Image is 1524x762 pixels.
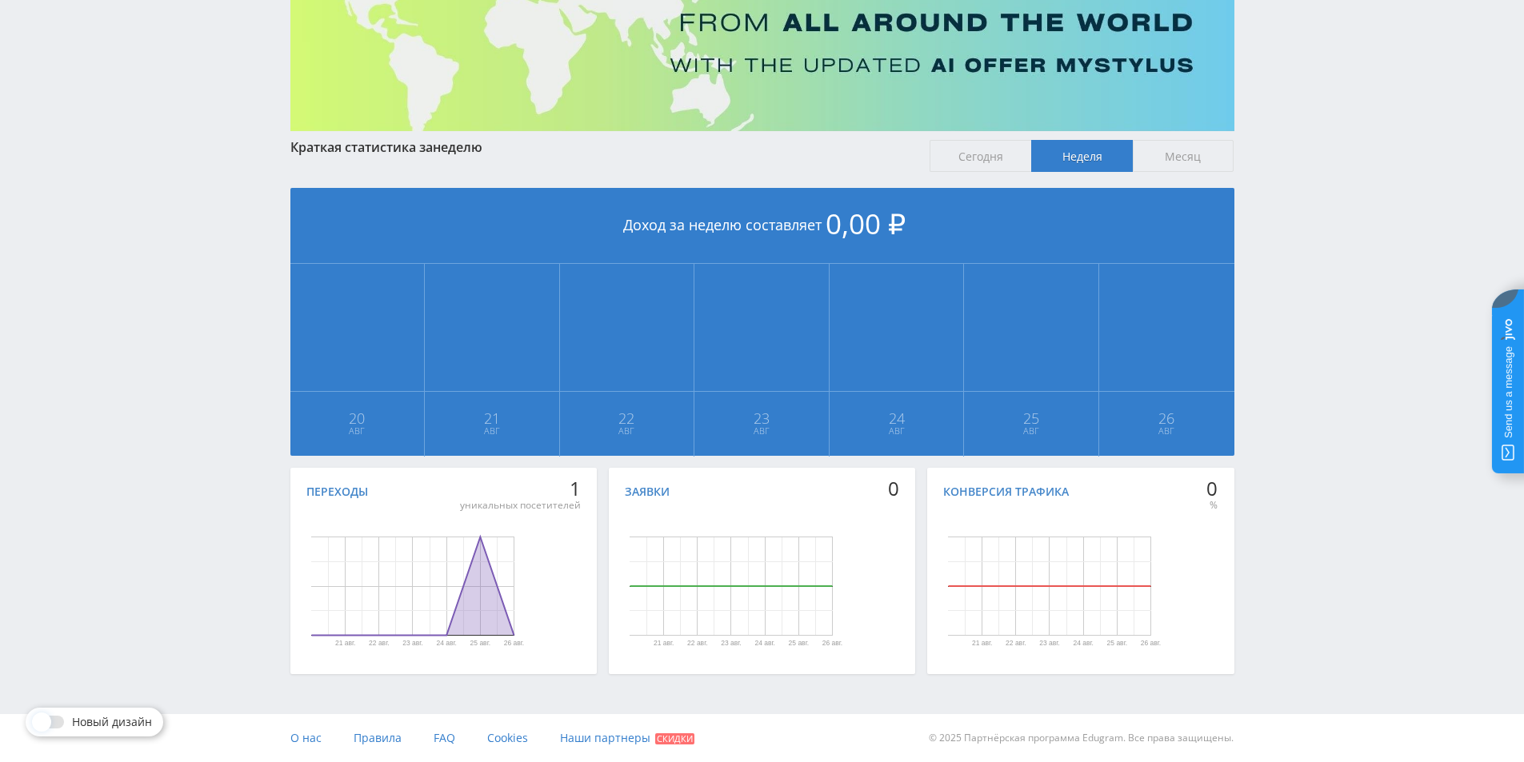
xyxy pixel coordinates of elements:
span: 20 [291,412,424,425]
span: неделю [433,138,482,156]
text: 22 авг. [369,640,389,648]
span: 23 [695,412,828,425]
div: 1 [460,477,581,500]
text: 24 авг. [1073,640,1093,648]
span: Авг [695,425,828,437]
a: О нас [290,714,322,762]
span: Наши партнеры [560,730,650,745]
span: Авг [965,425,1098,437]
span: Неделя [1031,140,1133,172]
span: Правила [354,730,402,745]
span: 22 [561,412,694,425]
span: Авг [291,425,424,437]
div: Доход за неделю составляет [290,188,1234,264]
a: Правила [354,714,402,762]
span: Новый дизайн [72,716,152,728]
span: 25 [965,412,1098,425]
span: Cookies [487,730,528,745]
text: 23 авг. [402,640,422,648]
div: Конверсия трафика [943,485,1069,498]
svg: Диаграмма. [577,506,885,666]
span: 24 [830,412,963,425]
span: Сегодня [930,140,1031,172]
span: О нас [290,730,322,745]
text: 21 авг. [654,640,674,648]
div: Заявки [625,485,670,498]
span: Месяц [1133,140,1234,172]
a: Наши партнеры Скидки [560,714,694,762]
span: FAQ [434,730,455,745]
span: Скидки [655,733,694,744]
span: Авг [561,425,694,437]
div: уникальных посетителей [460,499,581,512]
text: 21 авг. [334,640,354,648]
svg: Диаграмма. [895,506,1203,666]
div: Краткая статистика за [290,140,914,154]
text: 26 авг. [822,640,842,648]
text: 25 авг. [1107,640,1127,648]
a: FAQ [434,714,455,762]
div: 0 [888,477,899,500]
text: 23 авг. [1039,640,1059,648]
a: Cookies [487,714,528,762]
div: % [1206,499,1218,512]
text: 23 авг. [721,640,741,648]
svg: Диаграмма. [258,506,566,666]
text: 24 авг. [754,640,774,648]
text: 22 авг. [1006,640,1026,648]
text: 25 авг. [788,640,808,648]
span: 26 [1100,412,1234,425]
text: 21 авг. [972,640,992,648]
text: 25 авг. [470,640,490,648]
span: 0,00 ₽ [826,205,906,242]
span: Авг [830,425,963,437]
span: Авг [426,425,558,437]
text: 26 авг. [1141,640,1161,648]
text: 26 авг. [503,640,523,648]
text: 22 авг. [687,640,707,648]
div: 0 [1206,477,1218,500]
div: Переходы [306,485,368,498]
span: Авг [1100,425,1234,437]
text: 24 авг. [436,640,456,648]
div: © 2025 Партнёрская программа Edugram. Все права защищены. [770,714,1234,762]
span: 21 [426,412,558,425]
